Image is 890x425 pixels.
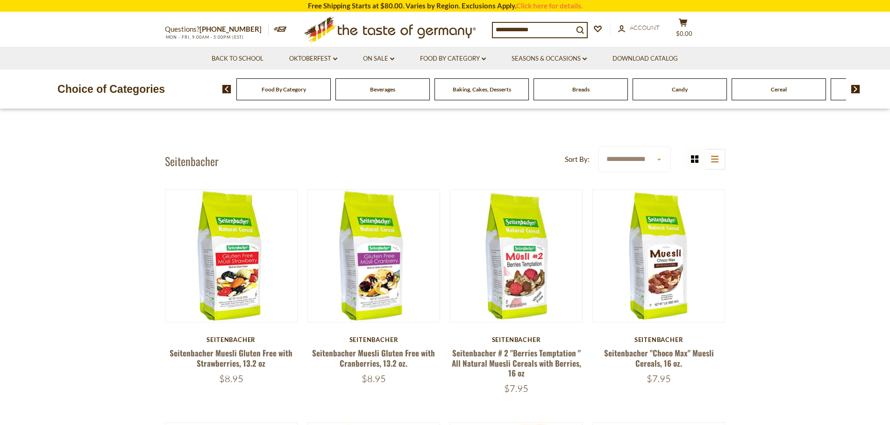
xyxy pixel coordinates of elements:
h1: Seitenbacher [165,154,219,168]
a: Beverages [370,86,395,93]
a: Back to School [212,54,263,64]
a: Cereal [771,86,787,93]
div: Seitenbacher [165,336,298,343]
div: Seitenbacher [450,336,583,343]
a: Food By Category [420,54,486,64]
a: Seitenbacher Muesli Gluten Free with Cranberries, 13.2 oz. [312,347,435,369]
a: Seitenbacher "Choco Max" Muesli Cereals, 16 oz. [604,347,714,369]
div: Seitenbacher [307,336,441,343]
img: Seitenbacher [308,190,440,322]
a: On Sale [363,54,394,64]
span: $7.95 [504,383,528,394]
img: Seitenbacher [165,190,298,322]
span: $8.95 [219,373,243,384]
span: Account [630,24,660,31]
a: Download Catalog [612,54,678,64]
span: $0.00 [676,30,692,37]
a: Candy [672,86,688,93]
a: Breads [572,86,590,93]
img: Seitenbacher [593,190,725,322]
a: Food By Category [262,86,306,93]
img: Seitenbacher [450,190,583,322]
a: Baking, Cakes, Desserts [453,86,511,93]
a: Seitenbacher Muesli Gluten Free with Strawberries, 13.2 oz [170,347,292,369]
img: previous arrow [222,85,231,93]
a: Oktoberfest [289,54,337,64]
a: Seitenbacher # 2 "Berries Temptation " All Natural Muesli Cereals with Berries, 16 oz [452,347,581,379]
a: Click here for details. [516,1,583,10]
div: Seitenbacher [592,336,726,343]
button: $0.00 [669,18,698,42]
label: Sort By: [565,153,590,165]
span: MON - FRI, 9:00AM - 5:00PM (EST) [165,35,244,40]
a: [PHONE_NUMBER] [199,25,262,33]
img: next arrow [851,85,860,93]
span: $8.95 [362,373,386,384]
a: Seasons & Occasions [512,54,587,64]
span: $7.95 [647,373,671,384]
a: Account [618,23,660,33]
p: Questions? [165,23,269,35]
